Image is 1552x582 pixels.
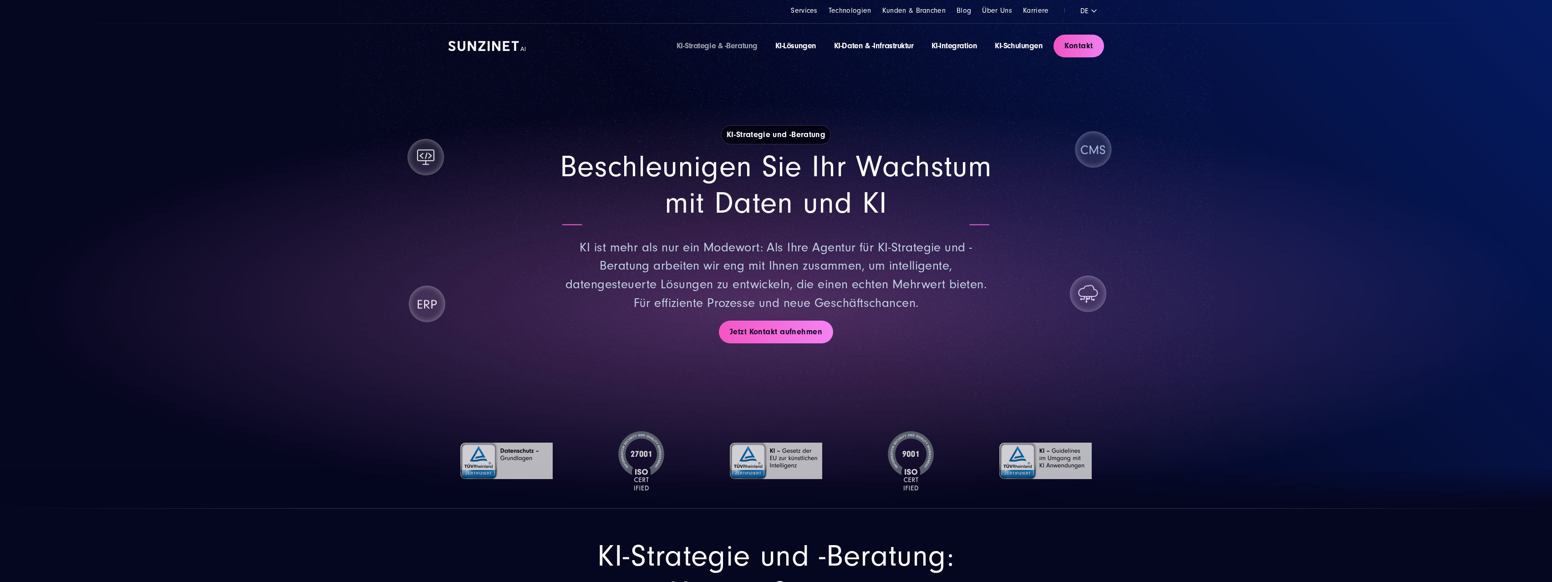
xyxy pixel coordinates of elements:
[882,6,946,15] a: Kunden & Branchen
[775,41,816,51] a: KI-Lösungen
[460,431,553,490] img: TÜV Rheinland-Grundlagen | KI-Strategie und -Beratung von SUNZINET
[618,431,664,490] img: ISO-27001 Zertifizierung | KI-Strategie und -Beratung von SUNZINET
[1023,6,1049,15] a: Karriere
[829,6,871,15] a: Technologien
[677,41,758,51] a: KI-Strategie & -Beratung
[888,431,934,490] img: ISO-9001 Zertifizierung | KI-Strategie und -Beratung von SUNZINET
[931,41,977,51] a: KI-Integration
[834,41,914,51] a: KI-Daten & -Infrastruktur
[982,6,1012,15] a: Über Uns
[719,321,833,343] a: Jetzt Kontakt aufnehmen
[791,6,818,15] a: Services
[677,40,1043,52] div: Navigation Menu
[448,41,526,51] img: SUNZINET AI Logo
[560,149,992,221] h2: Beschleunigen Sie Ihr Wachstum mit Daten und KI
[999,431,1092,490] img: TÜV Rheinland: Guidelines im Umgang mit KI Anwendungen | KI-Strategie und -Beratung von SUNZINET
[730,431,822,490] img: TÜV Rheinland: Gesetz der EU zur künstlichen Intelligenz | | KI-Strategie und -Beratung von SUNZINET
[721,125,831,144] h1: KI-Strategie und -Beratung
[957,6,971,15] a: Blog
[791,5,1048,16] div: Navigation Menu
[560,239,992,312] p: KI ist mehr als nur ein Modewort: Als Ihre Agentur für KI-Strategie und -Beratung arbeiten wir en...
[1053,35,1104,57] a: Kontakt
[995,41,1043,51] a: KI-Schulungen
